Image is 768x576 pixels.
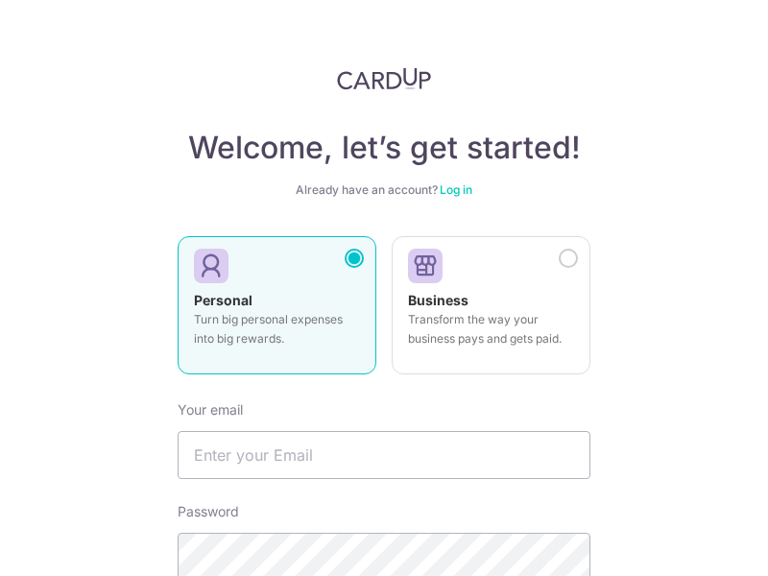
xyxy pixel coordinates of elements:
[337,67,431,90] img: CardUp Logo
[194,292,252,308] strong: Personal
[178,400,243,420] label: Your email
[178,236,376,386] a: Personal Turn big personal expenses into big rewards.
[178,129,590,167] h4: Welcome, let’s get started!
[392,236,590,386] a: Business Transform the way your business pays and gets paid.
[408,310,574,348] p: Transform the way your business pays and gets paid.
[178,502,239,521] label: Password
[440,182,472,197] a: Log in
[194,310,360,348] p: Turn big personal expenses into big rewards.
[408,292,468,308] strong: Business
[178,431,590,479] input: Enter your Email
[178,182,590,198] div: Already have an account?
